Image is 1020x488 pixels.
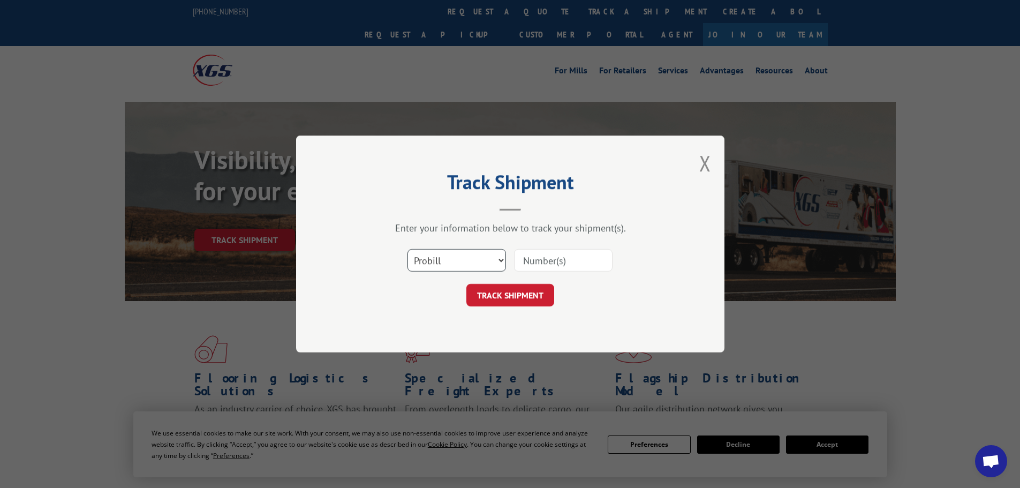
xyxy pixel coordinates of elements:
[350,175,671,195] h2: Track Shipment
[350,222,671,234] div: Enter your information below to track your shipment(s).
[466,284,554,306] button: TRACK SHIPMENT
[514,249,613,272] input: Number(s)
[975,445,1007,477] div: Open chat
[699,149,711,177] button: Close modal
